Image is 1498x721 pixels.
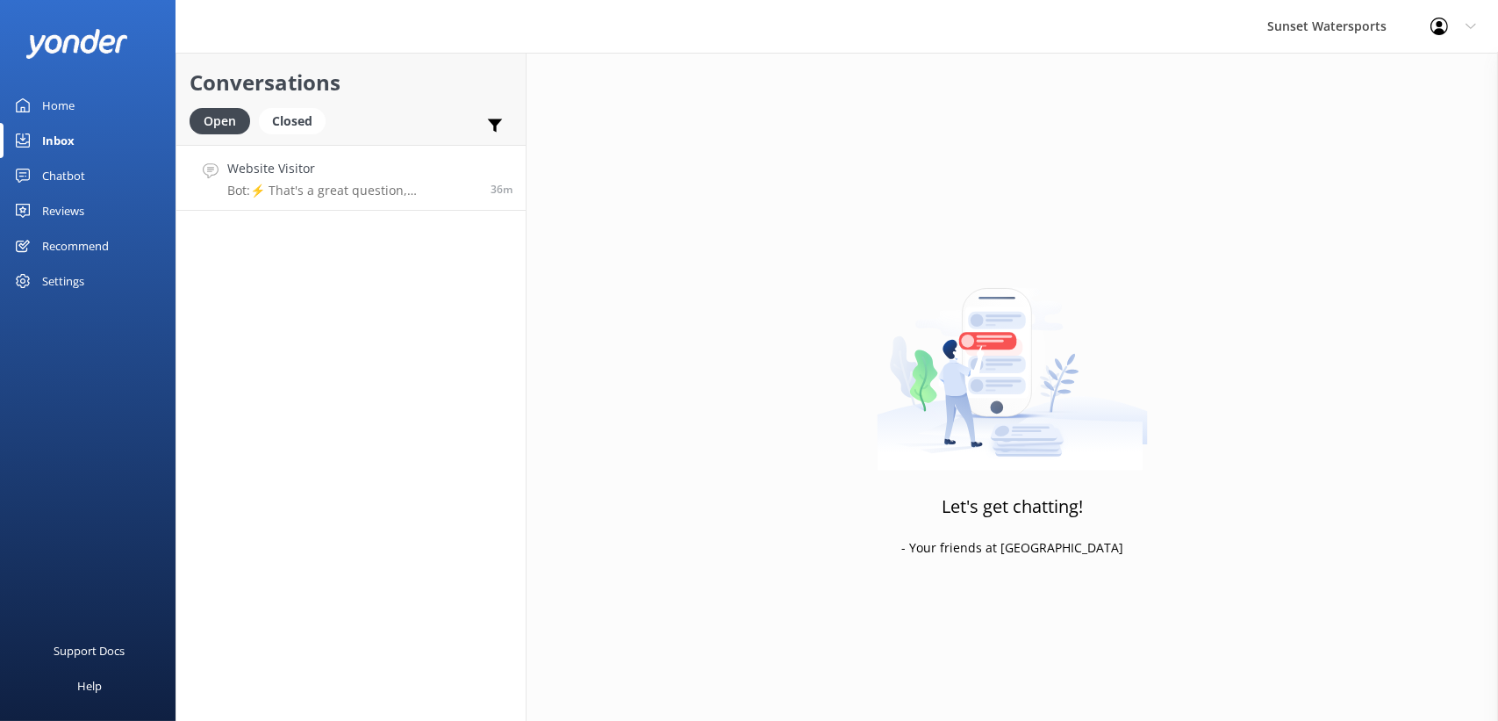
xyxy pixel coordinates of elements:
a: Closed [259,111,334,130]
h3: Let's get chatting! [942,493,1083,521]
div: Reviews [42,193,84,228]
img: artwork of a man stealing a conversation from at giant smartphone [877,251,1148,471]
div: Inbox [42,123,75,158]
img: yonder-white-logo.png [26,29,127,58]
div: Support Docs [54,633,125,668]
div: Chatbot [42,158,85,193]
p: - Your friends at [GEOGRAPHIC_DATA] [901,538,1123,558]
p: Bot: ⚡ That's a great question, unfortunately I do not know the answer. I'm going to reach out to... [227,183,477,198]
div: Help [77,668,102,703]
h2: Conversations [190,66,512,99]
div: Closed [259,108,326,134]
h4: Website Visitor [227,159,477,178]
div: Recommend [42,228,109,263]
a: Open [190,111,259,130]
div: Home [42,88,75,123]
div: Settings [42,263,84,299]
div: Open [190,108,250,134]
span: 12:57pm 19-Aug-2025 (UTC -05:00) America/Cancun [491,182,512,197]
a: Website VisitorBot:⚡ That's a great question, unfortunately I do not know the answer. I'm going t... [176,145,526,211]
